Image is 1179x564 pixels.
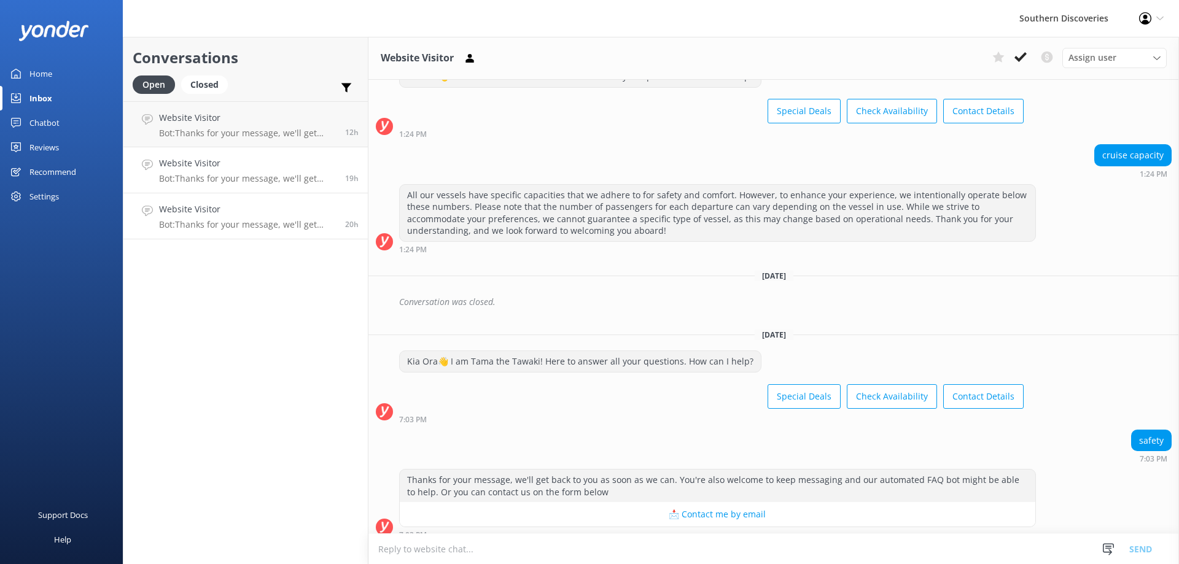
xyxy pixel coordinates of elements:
[29,135,59,160] div: Reviews
[755,330,793,340] span: [DATE]
[1140,171,1167,178] strong: 1:24 PM
[181,75,228,94] div: Closed
[399,131,427,138] strong: 1:24 PM
[400,469,1035,502] div: Thanks for your message, we'll get back to you as soon as we can. You're also welcome to keep mes...
[159,173,336,184] p: Bot: Thanks for your message, we'll get back to you as soon as we can. You're also welcome to kee...
[399,129,1024,138] div: Oct 10 2025 01:24pm (UTC +13:00) Pacific/Auckland
[345,127,359,137] span: Oct 15 2025 01:59am (UTC +13:00) Pacific/Auckland
[399,292,1172,312] div: Conversation was closed.
[399,415,1024,423] div: Oct 14 2025 07:03pm (UTC +13:00) Pacific/Auckland
[768,384,841,409] button: Special Deals
[38,503,88,527] div: Support Docs
[1062,48,1167,68] div: Assign User
[768,99,841,123] button: Special Deals
[1131,454,1172,463] div: Oct 14 2025 07:03pm (UTC +13:00) Pacific/Auckland
[159,111,336,125] h4: Website Visitor
[1068,51,1116,64] span: Assign user
[181,77,234,91] a: Closed
[159,156,336,170] h4: Website Visitor
[1094,169,1172,178] div: Oct 10 2025 01:24pm (UTC +13:00) Pacific/Auckland
[400,502,1035,527] button: 📩 Contact me by email
[943,99,1024,123] button: Contact Details
[159,219,336,230] p: Bot: Thanks for your message, we'll get back to you as soon as we can. You're also welcome to kee...
[399,530,1036,539] div: Oct 14 2025 07:03pm (UTC +13:00) Pacific/Auckland
[123,101,368,147] a: Website VisitorBot:Thanks for your message, we'll get back to you as soon as we can. You're also ...
[399,531,427,539] strong: 7:03 PM
[133,75,175,94] div: Open
[18,21,89,41] img: yonder-white-logo.png
[399,245,1036,253] div: Oct 10 2025 01:24pm (UTC +13:00) Pacific/Auckland
[400,351,761,372] div: Kia Ora👋 I am Tama the Tawaki! Here to answer all your questions. How can I help?
[159,203,336,216] h4: Website Visitor
[400,185,1035,241] div: All our vessels have specific capacities that we adhere to for safety and comfort. However, to en...
[1095,145,1171,166] div: cruise capacity
[29,86,52,110] div: Inbox
[381,50,454,66] h3: Website Visitor
[399,416,427,423] strong: 7:03 PM
[133,46,359,69] h2: Conversations
[133,77,181,91] a: Open
[29,110,60,135] div: Chatbot
[1140,455,1167,463] strong: 7:03 PM
[755,271,793,281] span: [DATE]
[345,219,359,230] span: Oct 14 2025 06:45pm (UTC +13:00) Pacific/Auckland
[29,160,76,184] div: Recommend
[29,61,52,86] div: Home
[54,527,71,552] div: Help
[159,128,336,139] p: Bot: Thanks for your message, we'll get back to you as soon as we can. You're also welcome to kee...
[29,184,59,209] div: Settings
[123,147,368,193] a: Website VisitorBot:Thanks for your message, we'll get back to you as soon as we can. You're also ...
[399,246,427,253] strong: 1:24 PM
[376,292,1172,312] div: 2025-10-10T21:40:27.922
[1132,430,1171,451] div: safety
[847,384,937,409] button: Check Availability
[943,384,1024,409] button: Contact Details
[847,99,937,123] button: Check Availability
[345,173,359,183] span: Oct 14 2025 07:03pm (UTC +13:00) Pacific/Auckland
[123,193,368,239] a: Website VisitorBot:Thanks for your message, we'll get back to you as soon as we can. You're also ...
